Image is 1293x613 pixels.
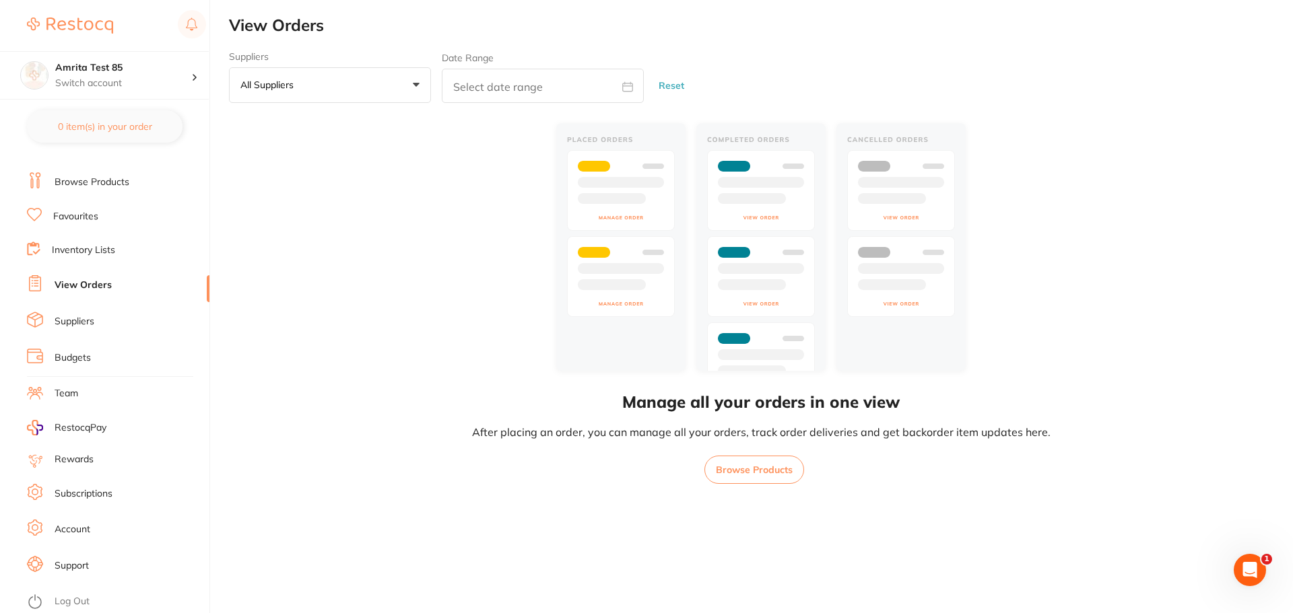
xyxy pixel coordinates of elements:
label: Date Range [442,52,494,63]
button: All suppliers [229,67,431,104]
a: Team [55,387,78,400]
a: Subscriptions [55,487,112,501]
h4: Amrita Test 85 [55,61,191,75]
h2: View Orders [229,16,1293,35]
img: Amrita Test 85 [21,62,48,89]
h2: Manage all your orders in one view [622,391,900,414]
label: Suppliers [229,51,431,62]
img: Restocq Logo [27,17,113,34]
a: Restocq Logo [27,10,113,41]
a: RestocqPay [27,420,106,435]
a: Browse Products [55,176,129,189]
img: view-orders.svg [551,119,971,377]
button: Browse Products [704,456,804,484]
iframe: Intercom live chat [1234,554,1266,586]
a: View Orders [55,279,112,292]
input: Select date range [442,69,644,103]
a: Budgets [55,351,91,365]
p: All suppliers [240,79,299,91]
a: Rewards [55,453,94,466]
button: 0 item(s) in your order [27,110,183,143]
a: Favourites [53,210,98,223]
button: Reset [655,68,688,104]
a: Suppliers [55,315,94,328]
a: Log Out [55,595,90,608]
p: After placing an order, you can manage all your orders, track order deliveries and get backorder ... [472,425,1051,439]
p: Switch account [55,77,191,90]
img: RestocqPay [27,420,43,435]
span: 1 [1261,554,1272,565]
a: Account [55,523,90,536]
button: Log Out [27,591,205,613]
a: Inventory Lists [52,244,115,257]
span: RestocqPay [55,421,106,435]
a: Support [55,559,89,573]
